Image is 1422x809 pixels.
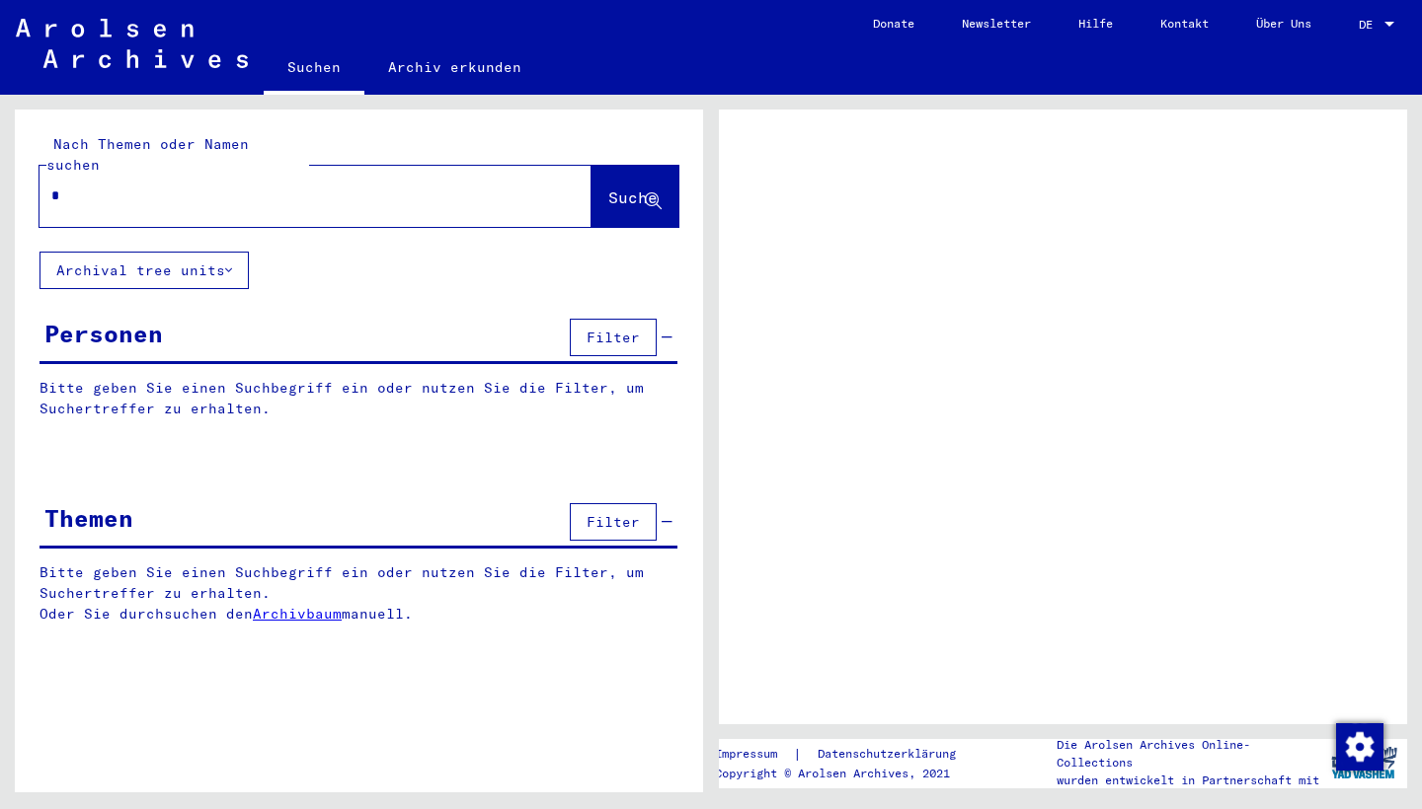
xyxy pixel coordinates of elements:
[39,252,249,289] button: Archival tree units
[715,744,980,765] div: |
[253,605,342,623] a: Archivbaum
[587,329,640,346] span: Filter
[44,500,133,536] div: Themen
[1336,723,1383,771] img: Zustimmung ändern
[46,135,249,174] mat-label: Nach Themen oder Namen suchen
[16,19,248,68] img: Arolsen_neg.svg
[587,513,640,531] span: Filter
[1057,736,1321,772] p: Die Arolsen Archives Online-Collections
[608,187,658,207] span: Suche
[715,765,980,782] p: Copyright © Arolsen Archives, 2021
[592,166,678,227] button: Suche
[715,744,793,765] a: Impressum
[1057,772,1321,789] p: wurden entwickelt in Partnerschaft mit
[1327,738,1401,787] img: yv_logo.png
[39,562,678,625] p: Bitte geben Sie einen Suchbegriff ein oder nutzen Sie die Filter, um Suchertreffer zu erhalten. O...
[570,503,657,541] button: Filter
[802,744,980,765] a: Datenschutzerklärung
[570,319,657,356] button: Filter
[264,43,364,95] a: Suchen
[44,316,163,351] div: Personen
[39,378,677,419] p: Bitte geben Sie einen Suchbegriff ein oder nutzen Sie die Filter, um Suchertreffer zu erhalten.
[364,43,545,91] a: Archiv erkunden
[1359,18,1381,32] span: DE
